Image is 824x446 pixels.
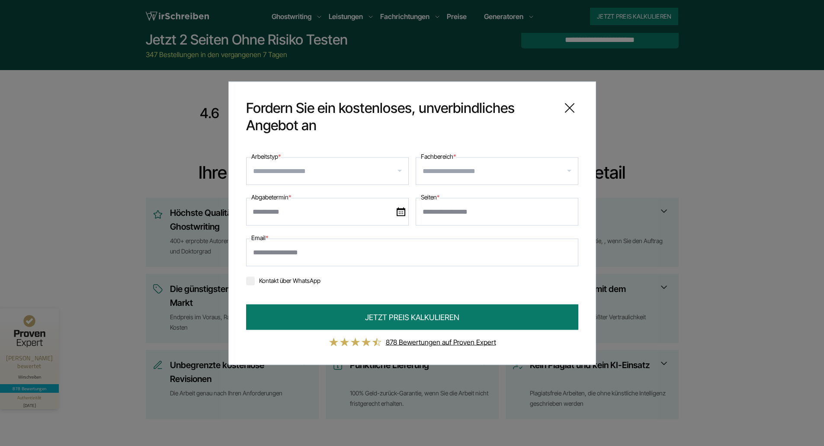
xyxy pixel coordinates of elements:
span: Fordern Sie ein kostenloses, unverbindliches Angebot an [246,99,554,134]
button: JETZT PREIS KALKULIEREN [246,304,578,330]
label: Email [251,232,268,243]
a: 878 Bewertungen auf Proven Expert [386,337,496,346]
input: date [246,198,409,225]
img: date [397,207,405,216]
label: Fachbereich [421,151,456,161]
span: JETZT PREIS KALKULIEREN [365,311,459,323]
label: Kontakt über WhatsApp [246,276,321,284]
label: Arbeitstyp [251,151,281,161]
label: Seiten [421,192,439,202]
label: Abgabetermin [251,192,291,202]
